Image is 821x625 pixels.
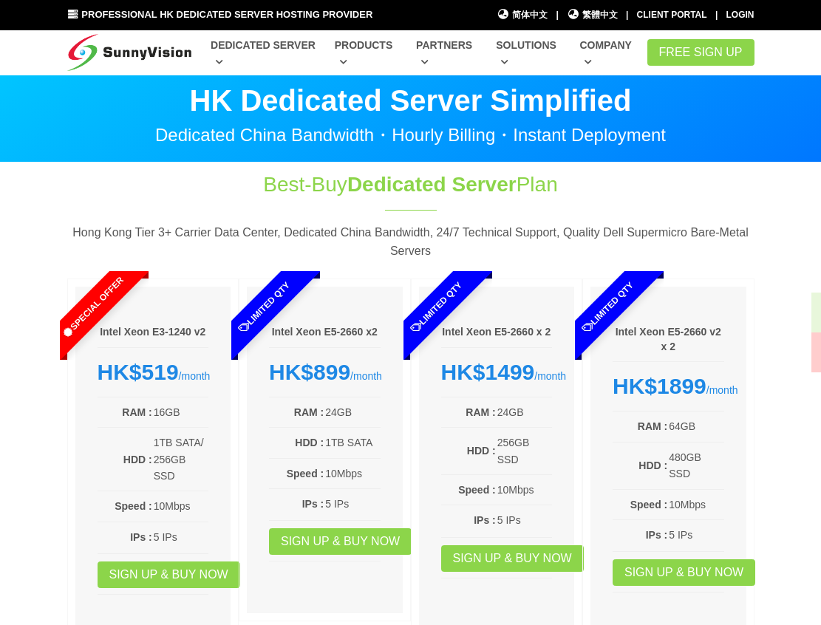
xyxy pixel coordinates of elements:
[726,10,754,20] a: Login
[302,498,324,510] b: IPs :
[613,373,724,400] div: /month
[441,359,553,386] div: /month
[497,403,552,421] td: 24GB
[458,484,496,496] b: Speed :
[202,245,327,369] span: Limited Qty
[324,465,380,482] td: 10Mbps
[497,8,548,22] a: 简体中文
[556,8,558,22] li: |
[497,511,552,529] td: 5 IPs
[335,32,398,75] a: Products
[211,32,317,75] a: Dedicated Server
[98,359,209,386] div: /month
[123,454,152,465] b: HDD :
[441,325,553,340] h6: Intel Xeon E5-2660 x 2
[613,374,706,398] strong: HK$1899
[98,561,240,588] a: Sign up & Buy Now
[613,559,755,586] a: Sign up & Buy Now
[153,434,208,485] td: 1TB SATA/ 256GB SSD
[67,126,754,144] p: Dedicated China Bandwidth・Hourly Billing・Instant Deployment
[668,526,723,544] td: 5 IPs
[153,497,208,515] td: 10Mbps
[153,528,208,546] td: 5 IPs
[30,245,154,369] span: Special Offer
[497,481,552,499] td: 10Mbps
[347,173,517,196] span: Dedicated Server
[567,8,618,22] a: 繁體中文
[269,360,350,384] strong: HK$899
[294,406,324,418] b: RAM :
[130,531,152,543] b: IPs :
[497,434,552,468] td: 256GB SSD
[668,496,723,513] td: 10Mbps
[98,325,209,340] h6: Intel Xeon E3-1240 v2
[324,403,380,421] td: 24GB
[81,9,372,20] span: Professional HK Dedicated Server Hosting Provider
[668,448,723,483] td: 480GB SSD
[630,499,668,510] b: Speed :
[287,468,324,479] b: Speed :
[638,420,667,432] b: RAM :
[67,86,754,115] p: HK Dedicated Server Simplified
[496,32,562,75] a: Solutions
[647,39,754,66] a: FREE Sign Up
[324,495,380,513] td: 5 IPs
[67,223,754,261] p: Hong Kong Tier 3+ Carrier Data Center, Dedicated China Bandwidth, 24/7 Technical Support, Quality...
[668,417,723,435] td: 64GB
[98,360,179,384] strong: HK$519
[122,406,151,418] b: RAM :
[416,32,478,75] a: Partners
[205,170,617,199] h1: Best-Buy Plan
[474,514,496,526] b: IPs :
[646,529,668,541] b: IPs :
[324,434,380,451] td: 1TB SATA
[269,325,381,340] h6: Intel Xeon E5-2660 x2
[374,245,498,369] span: Limited Qty
[441,360,535,384] strong: HK$1499
[626,8,628,22] li: |
[613,325,724,354] h6: Intel Xeon E5-2660 v2 x 2
[546,245,670,369] span: Limited Qty
[153,403,208,421] td: 16GB
[441,545,584,572] a: Sign up & Buy Now
[269,528,412,555] a: Sign up & Buy Now
[715,8,718,22] li: |
[579,32,638,75] a: Company
[467,445,496,457] b: HDD :
[638,460,667,471] b: HDD :
[637,10,707,20] a: Client Portal
[295,437,324,448] b: HDD :
[115,500,152,512] b: Speed :
[269,359,381,386] div: /month
[466,406,495,418] b: RAM :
